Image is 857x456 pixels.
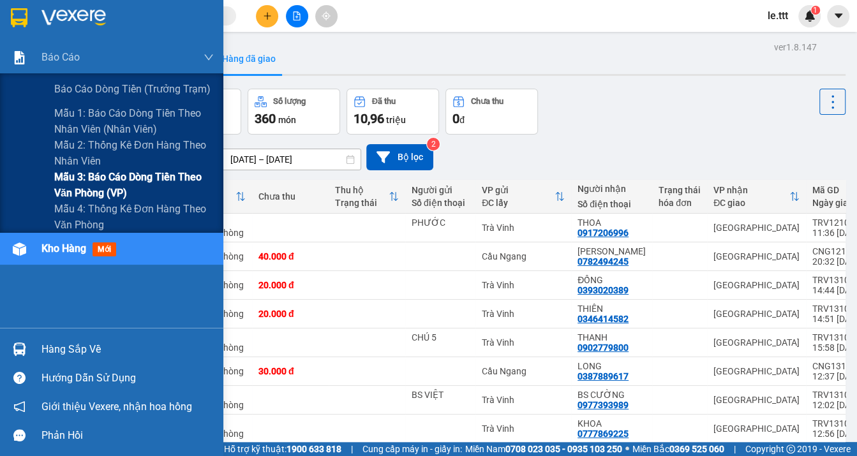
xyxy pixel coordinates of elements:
[578,275,646,285] div: ĐỒNG
[713,223,800,233] div: [GEOGRAPHIC_DATA]
[578,228,629,238] div: 0917206996
[578,304,646,314] div: THIÊN
[13,51,26,64] img: solution-icon
[286,5,308,27] button: file-add
[263,11,272,20] span: plus
[713,337,800,348] div: [GEOGRAPHIC_DATA]
[13,401,26,413] span: notification
[41,399,192,415] span: Giới thiệu Vexere, nhận hoa hồng
[578,184,646,194] div: Người nhận
[632,442,724,456] span: Miền Bắc
[362,442,462,456] span: Cung cấp máy in - giấy in:
[11,8,27,27] img: logo-vxr
[41,340,214,359] div: Hàng sắp về
[6,76,243,92] li: 02943.85.85.95, [PHONE_NUMBER]
[73,8,190,24] b: TÂN THANH THUỶ
[204,52,214,63] span: down
[347,89,439,135] button: Đã thu10,96 triệu
[505,444,622,454] strong: 0708 023 035 - 0935 103 250
[255,111,276,126] span: 360
[713,395,800,405] div: [GEOGRAPHIC_DATA]
[366,144,433,170] button: Bộ lọc
[412,217,469,228] div: PHƯỚC
[412,332,469,342] div: CHÚ 5
[833,10,844,22] span: caret-down
[73,31,84,41] span: environment
[258,366,322,376] div: 30.000 đ
[659,185,701,195] div: Trạng thái
[713,423,800,434] div: [GEOGRAPHIC_DATA]
[578,246,646,256] div: KIM
[811,6,820,15] sup: 1
[13,372,26,384] span: question-circle
[315,5,338,27] button: aim
[625,446,629,452] span: ⚪️
[273,97,306,106] div: Số lượng
[578,217,646,228] div: THOA
[482,309,565,319] div: Trà Vinh
[482,395,565,405] div: Trà Vinh
[578,400,629,410] div: 0977393989
[258,309,322,319] div: 20.000 đ
[482,366,565,376] div: Cầu Ngang
[578,314,629,324] div: 0346414582
[258,280,322,290] div: 20.000 đ
[445,89,538,135] button: Chưa thu0đ
[482,223,565,233] div: Trà Vinh
[786,445,795,453] span: copyright
[54,105,214,137] span: Mẫu 1: Báo cáo dòng tiền theo nhân viên (nhân viên)
[212,43,286,74] button: Hàng đã giao
[41,49,80,65] span: Báo cáo
[713,185,789,195] div: VP nhận
[41,369,214,388] div: Hướng dẫn sử dụng
[335,185,389,195] div: Thu hộ
[224,442,341,456] span: Hỗ trợ kỹ thuật:
[734,442,736,456] span: |
[13,242,26,256] img: warehouse-icon
[465,442,622,456] span: Miền Nam
[471,97,503,106] div: Chưa thu
[322,11,331,20] span: aim
[804,10,816,22] img: icon-new-feature
[578,361,646,371] div: LONG
[713,309,800,319] div: [GEOGRAPHIC_DATA]
[578,429,629,439] div: 0777869225
[482,423,565,434] div: Trà Vinh
[482,337,565,348] div: Trà Vinh
[713,251,800,261] div: [GEOGRAPHIC_DATA]
[6,28,243,76] li: 93 [PERSON_NAME] [PERSON_NAME], P.3, Tp.Trà [PERSON_NAME]
[578,199,646,209] div: Số điện thoại
[757,8,798,24] span: le.ttt
[372,97,396,106] div: Đã thu
[258,191,322,202] div: Chưa thu
[6,78,16,89] span: phone
[386,115,406,125] span: triệu
[412,198,469,208] div: Số điện thoại
[41,242,86,254] span: Kho hàng
[335,198,389,208] div: Trạng thái
[482,198,555,208] div: ĐC lấy
[659,198,701,208] div: hóa đơn
[278,115,296,125] span: món
[13,342,26,356] img: warehouse-icon
[813,6,817,15] span: 1
[669,444,724,454] strong: 0369 525 060
[93,242,116,256] span: mới
[221,149,361,170] input: Select a date range.
[427,138,440,151] sup: 2
[482,185,555,195] div: VP gửi
[707,180,806,214] th: Toggle SortBy
[351,442,353,456] span: |
[482,251,565,261] div: Cầu Ngang
[329,180,405,214] th: Toggle SortBy
[54,137,214,169] span: Mẫu 2: Thống kê đơn hàng theo nhân viên
[54,201,214,233] span: Mẫu 4: Thống kê đơn hàng theo văn phòng
[774,40,817,54] div: ver 1.8.147
[452,111,459,126] span: 0
[827,5,849,27] button: caret-down
[412,185,469,195] div: Người gửi
[578,371,629,381] div: 0387889617
[475,180,571,214] th: Toggle SortBy
[13,429,26,441] span: message
[578,342,629,353] div: 0902779800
